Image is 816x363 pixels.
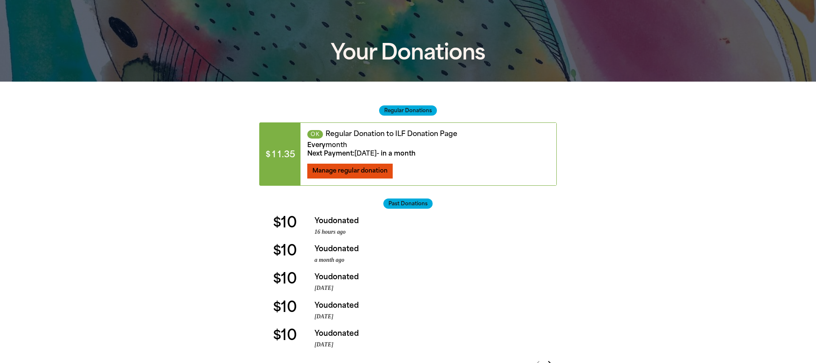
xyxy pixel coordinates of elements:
[328,329,359,337] span: donated
[307,130,550,139] p: Regular Donation to ILF Donation Page
[354,150,377,157] strong: [DATE]
[328,244,359,253] span: donated
[312,167,388,174] span: Manage regular donation
[273,300,296,315] span: $10
[314,244,328,253] em: You
[383,199,433,209] span: Past Donations
[328,301,359,309] span: donated
[259,122,557,185] div: Paginated content
[273,244,296,258] span: $10
[307,164,393,179] button: Manage regular donation
[273,272,296,286] span: $10
[314,301,328,309] em: You
[307,130,323,139] span: OK
[331,39,486,65] span: Your Donations
[273,328,296,343] span: $10
[326,141,347,149] strong: month
[379,105,437,116] span: Regular Donations
[307,141,326,149] span: Every
[314,272,328,281] em: You
[314,340,557,349] p: [DATE]
[314,312,557,321] p: [DATE]
[328,272,359,281] span: donated
[307,150,354,157] span: Next Payment :
[260,123,300,185] span: $11.35
[314,256,557,264] p: a month ago
[328,216,359,225] span: donated
[314,216,328,225] em: You
[307,150,416,157] span: - in a month
[314,228,557,236] p: 16 hours ago
[314,329,328,337] em: You
[273,216,296,230] span: $10
[314,284,557,292] p: [DATE]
